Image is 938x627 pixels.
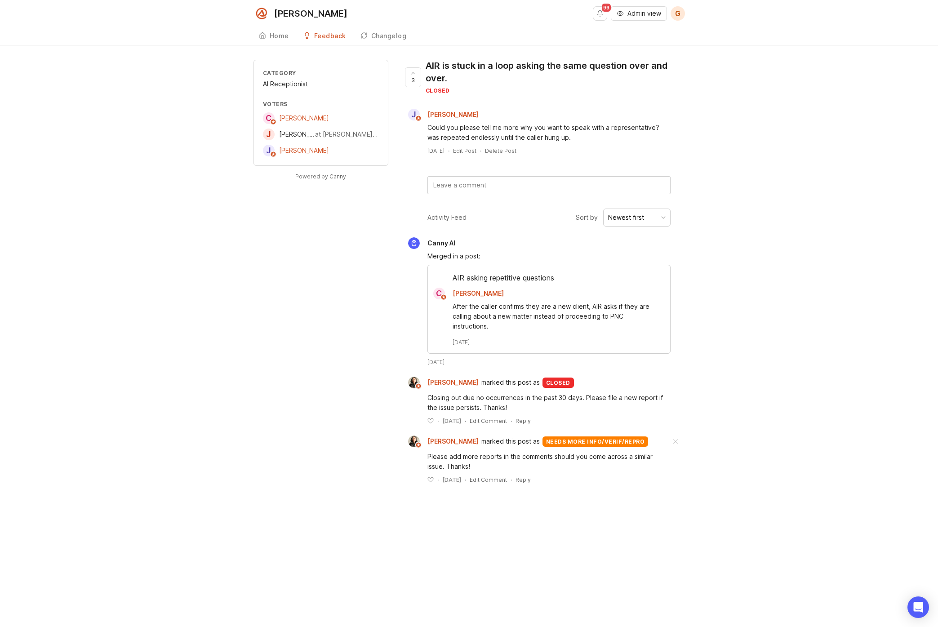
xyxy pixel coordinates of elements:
div: Voters [263,100,379,108]
span: [PERSON_NAME] [427,111,479,118]
div: Feedback [314,33,346,39]
img: member badge [270,119,276,125]
div: Newest first [608,213,644,222]
div: · [511,417,512,425]
div: Please add more reports in the comments should you come across a similar issue. Thanks! [427,452,671,471]
div: Edit Comment [470,476,507,484]
a: [DATE] [427,147,445,155]
div: needs more info/verif/repro [542,436,649,447]
img: member badge [415,383,422,390]
div: Reply [516,476,531,484]
div: Open Intercom Messenger [907,596,929,618]
span: [PERSON_NAME] [453,289,504,297]
div: Home [270,33,289,39]
time: [DATE] [453,338,470,346]
a: J[PERSON_NAME] [403,109,486,120]
div: [PERSON_NAME] [274,9,347,18]
span: [PERSON_NAME] [279,130,329,138]
div: · [465,476,466,484]
button: G [671,6,685,21]
div: Activity Feed [427,213,467,222]
span: 99 [602,4,611,12]
span: Admin view [627,9,661,18]
div: After the caller confirms they are a new client, AIR asks if they are calling about a new matter ... [453,302,656,331]
span: [PERSON_NAME] [427,436,479,446]
a: C[PERSON_NAME] [263,112,329,124]
a: Ysabelle Eugenio[PERSON_NAME] [403,436,481,447]
div: Reply [516,417,531,425]
div: Category [263,69,379,77]
button: Admin view [611,6,667,21]
span: [PERSON_NAME] [279,147,329,154]
span: Canny AI [427,239,455,247]
a: C[PERSON_NAME] [428,288,511,299]
div: · [437,476,439,484]
a: Powered by Canny [294,171,347,182]
span: 3 [411,76,415,84]
div: AIR is stuck in a loop asking the same question over and over. [426,59,678,84]
div: · [511,476,512,484]
span: [PERSON_NAME] [427,378,479,387]
div: J [408,109,420,120]
a: J[PERSON_NAME]at [PERSON_NAME] Law PLLC [263,129,379,140]
a: J[PERSON_NAME] [263,145,329,156]
time: [DATE] [427,147,445,154]
button: Notifications [593,6,607,21]
div: closed [426,87,678,94]
div: Edit Comment [470,417,507,425]
time: [DATE] [442,418,461,424]
div: J [263,129,275,140]
img: Canny AI [408,237,420,249]
time: [DATE] [442,476,461,483]
span: marked this post as [481,436,540,446]
span: marked this post as [481,378,540,387]
div: Edit Post [453,147,476,155]
img: member badge [270,151,276,158]
div: Closing out due no occurrences in the past 30 days. Please file a new report if the issue persist... [427,393,671,413]
div: AIR asking repetitive questions [428,272,670,288]
a: Ysabelle Eugenio[PERSON_NAME] [403,377,481,388]
div: Could you please tell me more why you want to speak with a representative? was repeated endlessly... [427,123,671,142]
img: member badge [415,442,422,449]
div: C [263,112,275,124]
div: C [433,288,445,299]
img: member badge [440,294,447,301]
img: Ysabelle Eugenio [408,436,420,447]
button: 3 [405,67,421,87]
a: Home [253,27,294,45]
img: Smith.ai logo [253,5,270,22]
img: member badge [415,115,422,122]
div: J [263,145,275,156]
div: Delete Post [485,147,516,155]
img: Ysabelle Eugenio [408,377,420,388]
div: · [480,147,481,155]
div: · [448,147,449,155]
div: · [437,417,439,425]
div: closed [542,378,574,388]
a: Feedback [298,27,351,45]
span: G [675,8,680,19]
span: [PERSON_NAME] [279,114,329,122]
span: Sort by [576,213,598,222]
a: Changelog [355,27,412,45]
div: AI Receptionist [263,79,379,89]
time: [DATE] [427,358,445,366]
div: · [465,417,466,425]
div: Changelog [371,33,407,39]
div: at [PERSON_NAME] Law PLLC [315,129,378,139]
div: Merged in a post: [427,251,671,261]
